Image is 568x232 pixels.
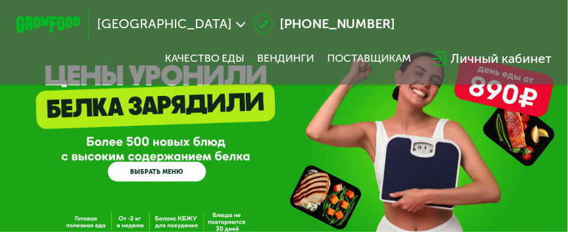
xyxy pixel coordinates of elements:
[327,52,411,65] div: поставщикам
[257,52,314,65] a: Вендинги
[108,162,206,182] a: ВЫБРАТЬ МЕНЮ
[97,18,232,31] span: [GEOGRAPHIC_DATA]
[165,52,244,65] a: Качество еды
[451,49,552,69] div: Личный кабинет
[254,14,395,34] a: [PHONE_NUMBER]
